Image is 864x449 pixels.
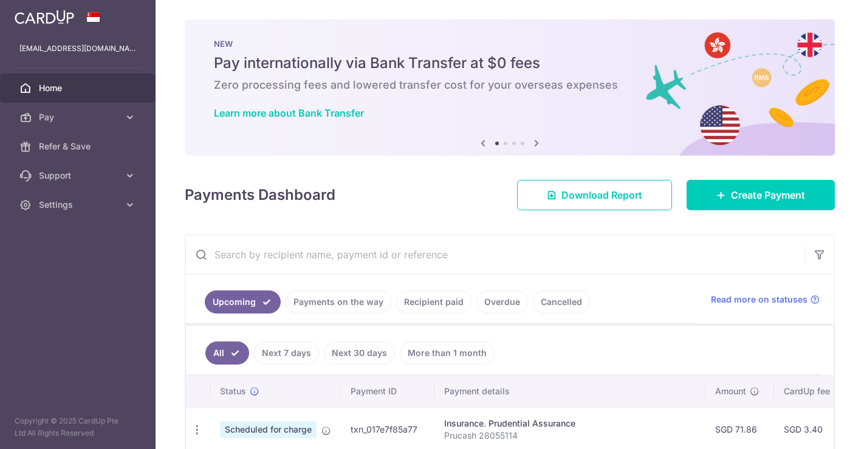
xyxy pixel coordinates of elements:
[533,290,590,314] a: Cancelled
[341,375,434,407] th: Payment ID
[39,111,119,123] span: Pay
[286,290,391,314] a: Payments on the way
[15,10,74,24] img: CardUp
[400,341,495,365] a: More than 1 month
[254,341,319,365] a: Next 7 days
[687,180,835,210] a: Create Payment
[185,19,835,156] img: Bank transfer banner
[517,180,672,210] a: Download Report
[214,53,806,73] h5: Pay internationally via Bank Transfer at $0 fees
[731,188,805,202] span: Create Payment
[444,417,696,430] div: Insurance. Prudential Assurance
[214,39,806,49] p: NEW
[39,170,119,182] span: Support
[214,107,364,119] a: Learn more about Bank Transfer
[185,235,805,274] input: Search by recipient name, payment id or reference
[205,290,281,314] a: Upcoming
[19,43,136,55] p: [EMAIL_ADDRESS][DOMAIN_NAME]
[715,385,746,397] span: Amount
[39,199,119,211] span: Settings
[561,188,642,202] span: Download Report
[220,421,317,438] span: Scheduled for charge
[396,290,471,314] a: Recipient paid
[784,385,830,397] span: CardUp fee
[214,78,806,92] h6: Zero processing fees and lowered transfer cost for your overseas expenses
[220,385,246,397] span: Status
[39,140,119,153] span: Refer & Save
[711,293,820,306] a: Read more on statuses
[39,82,119,94] span: Home
[476,290,528,314] a: Overdue
[324,341,395,365] a: Next 30 days
[205,341,249,365] a: All
[434,375,705,407] th: Payment details
[444,430,696,442] p: Prucash 28055114
[185,184,335,206] h4: Payments Dashboard
[711,293,807,306] span: Read more on statuses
